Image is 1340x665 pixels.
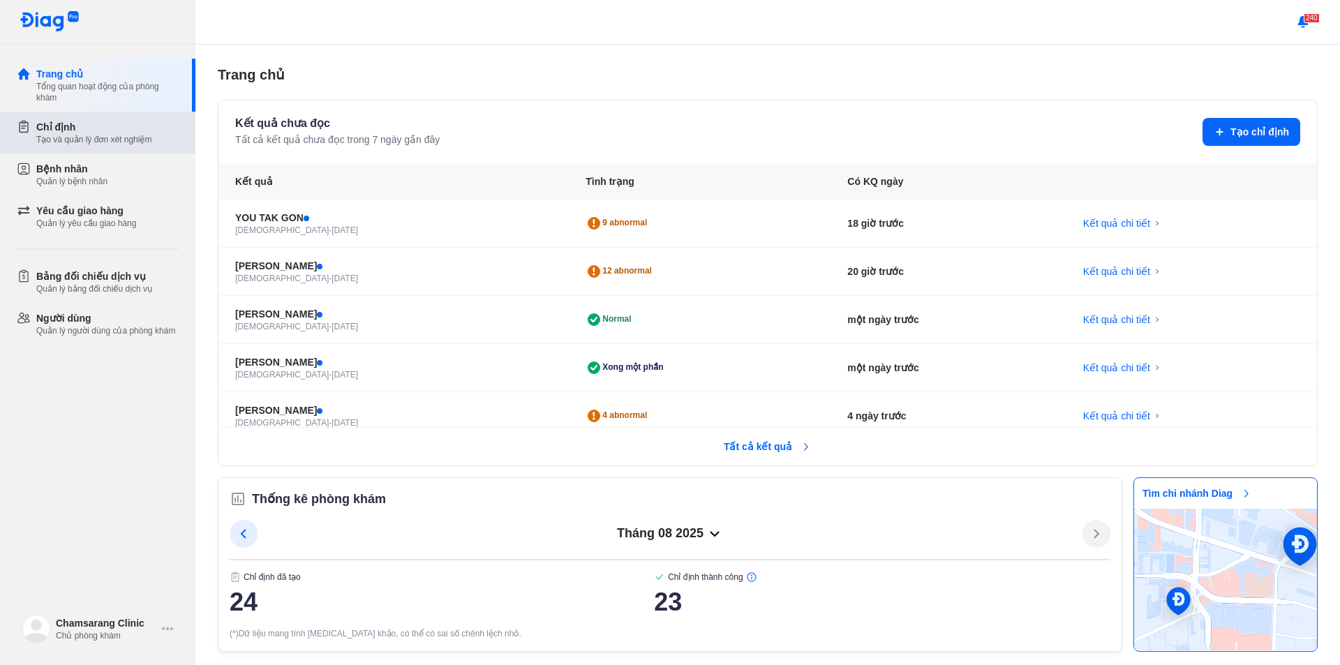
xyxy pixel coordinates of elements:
span: - [329,225,332,235]
span: - [329,322,332,331]
div: [PERSON_NAME] [235,307,552,321]
div: tháng 08 2025 [258,525,1082,542]
div: 18 giờ trước [831,200,1066,248]
span: - [329,370,332,380]
div: YOU TAK GON [235,211,552,225]
span: Kết quả chi tiết [1083,216,1150,230]
img: logo [22,615,50,643]
div: Chủ phòng khám [56,630,156,641]
span: Tạo chỉ định [1230,125,1289,139]
div: một ngày trước [831,344,1066,392]
div: Người dùng [36,311,175,325]
div: 12 abnormal [586,260,657,283]
div: Chamsarang Clinic [56,616,156,630]
span: [DATE] [332,418,358,428]
div: (*)Dữ liệu mang tính [MEDICAL_DATA] khảo, có thể có sai số chênh lệch nhỏ. [230,627,1110,640]
img: logo [20,11,80,33]
span: Tất cả kết quả [715,431,820,462]
div: Kết quả [218,163,569,200]
div: [PERSON_NAME] [235,355,552,369]
div: Tất cả kết quả chưa đọc trong 7 ngày gần đây [235,133,440,147]
div: Tình trạng [569,163,831,200]
div: Xong một phần [586,357,669,379]
img: document.50c4cfd0.svg [230,571,241,583]
span: 24 [230,588,654,616]
div: Trang chủ [36,67,179,81]
span: [DATE] [332,322,358,331]
span: 240 [1304,13,1320,23]
div: Bảng đối chiếu dịch vụ [36,269,153,283]
span: Kết quả chi tiết [1083,313,1150,327]
span: [DEMOGRAPHIC_DATA] [235,370,329,380]
span: - [329,418,332,428]
img: info.7e716105.svg [746,571,757,583]
div: 4 ngày trước [831,392,1066,440]
div: 4 abnormal [586,405,653,427]
span: Thống kê phòng khám [252,489,386,509]
span: Kết quả chi tiết [1083,361,1150,375]
span: [DATE] [332,225,358,235]
span: - [329,274,332,283]
span: [DEMOGRAPHIC_DATA] [235,418,329,428]
div: Trang chủ [218,67,1318,83]
span: [DEMOGRAPHIC_DATA] [235,225,329,235]
div: Chỉ định [36,120,151,134]
span: Chỉ định đã tạo [230,571,654,583]
div: Tổng quan hoạt động của phòng khám [36,81,179,103]
div: Quản lý yêu cầu giao hàng [36,218,136,229]
span: Tìm chi nhánh Diag [1134,478,1260,509]
span: [DEMOGRAPHIC_DATA] [235,322,329,331]
span: [DATE] [332,274,358,283]
button: Tạo chỉ định [1203,118,1300,146]
span: [DATE] [332,370,358,380]
div: Quản lý bệnh nhân [36,176,107,187]
div: Bệnh nhân [36,162,107,176]
span: Chỉ định thành công [654,571,1110,583]
div: Tạo và quản lý đơn xét nghiệm [36,134,151,145]
div: [PERSON_NAME] [235,259,552,273]
div: 9 abnormal [586,212,653,234]
div: 20 giờ trước [831,248,1066,296]
span: Kết quả chi tiết [1083,409,1150,423]
div: [PERSON_NAME] [235,403,552,417]
img: order.5a6da16c.svg [230,491,246,507]
div: Quản lý bảng đối chiếu dịch vụ [36,283,153,294]
img: checked-green.01cc79e0.svg [654,571,665,583]
div: Kết quả chưa đọc [235,117,440,130]
span: Kết quả chi tiết [1083,264,1150,278]
span: 23 [654,588,1110,616]
div: Có KQ ngày [831,163,1066,200]
span: [DEMOGRAPHIC_DATA] [235,274,329,283]
div: một ngày trước [831,296,1066,344]
div: Normal [586,308,636,331]
div: Quản lý người dùng của phòng khám [36,325,175,336]
div: Yêu cầu giao hàng [36,204,136,218]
